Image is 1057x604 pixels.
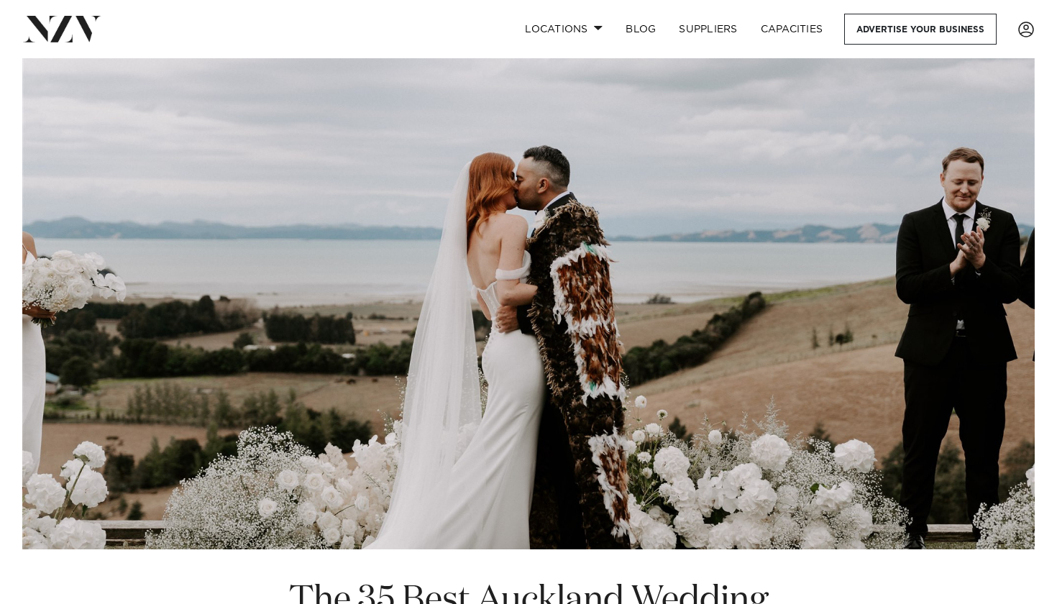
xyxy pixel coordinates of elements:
[667,14,749,45] a: SUPPLIERS
[23,16,101,42] img: nzv-logo.png
[513,14,614,45] a: Locations
[749,14,835,45] a: Capacities
[22,58,1035,549] img: The 35 Best Auckland Wedding Venues
[614,14,667,45] a: BLOG
[844,14,997,45] a: Advertise your business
